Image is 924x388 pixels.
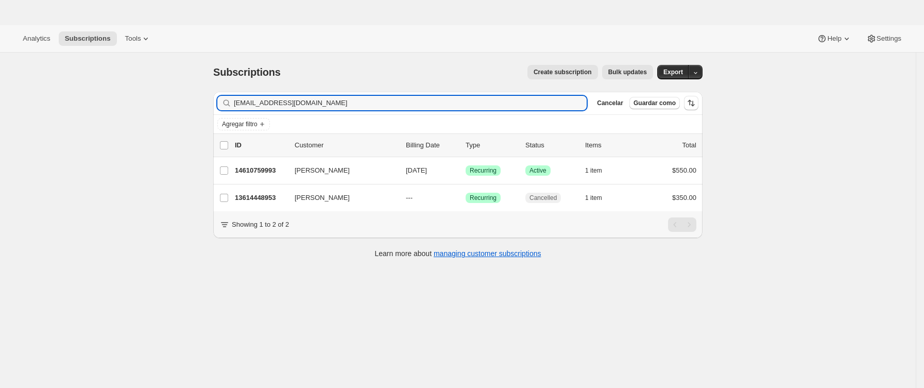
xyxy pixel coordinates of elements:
[682,140,696,150] p: Total
[288,190,391,206] button: [PERSON_NAME]
[534,68,592,76] span: Create subscription
[877,35,901,43] span: Settings
[608,68,647,76] span: Bulk updates
[585,140,637,150] div: Items
[811,31,858,46] button: Help
[434,249,541,258] a: managing customer subscriptions
[585,163,613,178] button: 1 item
[16,31,56,46] button: Analytics
[295,140,398,150] p: Customer
[23,35,50,43] span: Analytics
[406,166,427,174] span: [DATE]
[684,96,698,110] button: Ordenar los resultados
[235,193,286,203] p: 13614448953
[125,35,141,43] span: Tools
[235,140,286,150] p: ID
[406,140,457,150] p: Billing Date
[525,140,577,150] p: Status
[602,65,653,79] button: Bulk updates
[629,97,680,109] button: Guardar como
[860,31,908,46] button: Settings
[222,120,258,128] span: Agregar filtro
[470,166,497,175] span: Recurring
[58,31,116,46] button: Subscriptions
[232,220,289,230] p: Showing 1 to 2 of 2
[406,194,413,201] span: ---
[527,65,598,79] button: Create subscription
[295,193,350,203] span: [PERSON_NAME]
[466,140,517,150] div: Type
[234,96,587,110] input: Filter subscribers
[470,194,497,202] span: Recurring
[593,97,627,109] button: Cancelar
[585,166,602,175] span: 1 item
[213,66,281,78] span: Subscriptions
[235,165,286,176] p: 14610759993
[288,162,391,179] button: [PERSON_NAME]
[668,217,696,232] nav: Paginación
[375,248,541,259] p: Learn more about
[672,166,696,174] span: $550.00
[295,165,350,176] span: [PERSON_NAME]
[585,191,613,205] button: 1 item
[672,194,696,201] span: $350.00
[64,35,110,43] span: Subscriptions
[657,65,689,79] button: Export
[585,194,602,202] span: 1 item
[597,99,623,107] span: Cancelar
[634,99,676,107] span: Guardar como
[235,191,696,205] div: 13614448953[PERSON_NAME]---LogradoRecurringCancelled1 item$350.00
[663,68,683,76] span: Export
[529,166,546,175] span: Active
[529,194,557,202] span: Cancelled
[235,140,696,150] div: IDCustomerBilling DateTypeStatusItemsTotal
[235,163,696,178] div: 14610759993[PERSON_NAME][DATE]LogradoRecurringLogradoActive1 item$550.00
[217,118,270,130] button: Agregar filtro
[827,35,841,43] span: Help
[118,31,157,46] button: Tools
